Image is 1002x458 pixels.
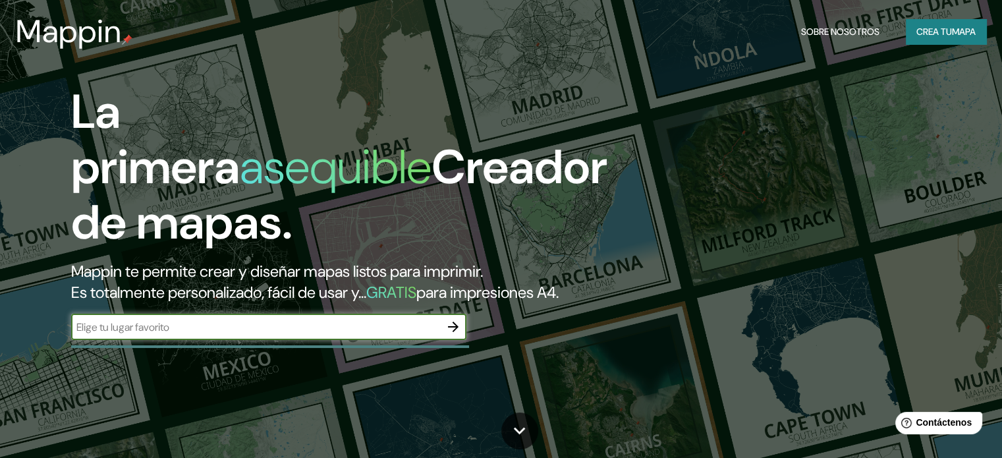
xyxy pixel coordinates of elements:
[801,26,879,38] font: Sobre nosotros
[906,19,986,44] button: Crea tumapa
[916,26,952,38] font: Crea tu
[16,11,122,52] font: Mappin
[71,261,483,281] font: Mappin te permite crear y diseñar mapas listos para imprimir.
[122,34,132,45] img: pin de mapeo
[366,282,416,302] font: GRATIS
[71,282,366,302] font: Es totalmente personalizado, fácil de usar y...
[71,320,440,335] input: Elige tu lugar favorito
[416,282,559,302] font: para impresiones A4.
[240,136,431,198] font: asequible
[952,26,976,38] font: mapa
[71,136,607,253] font: Creador de mapas.
[885,407,988,444] iframe: Lanzador de widgets de ayuda
[796,19,885,44] button: Sobre nosotros
[71,81,240,198] font: La primera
